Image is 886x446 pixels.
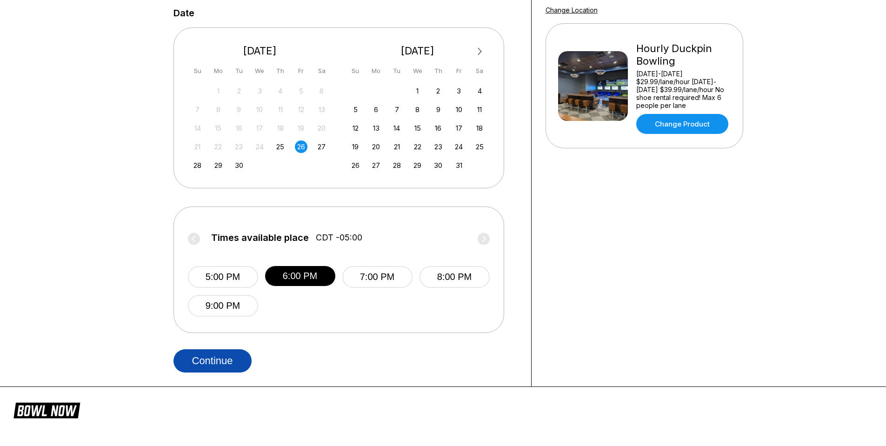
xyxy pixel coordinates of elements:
[391,65,403,77] div: Tu
[212,159,225,172] div: Choose Monday, September 29th, 2025
[432,122,445,134] div: Choose Thursday, October 16th, 2025
[473,65,486,77] div: Sa
[473,140,486,153] div: Choose Saturday, October 25th, 2025
[453,159,465,172] div: Choose Friday, October 31st, 2025
[315,122,328,134] div: Not available Saturday, September 20th, 2025
[432,103,445,116] div: Choose Thursday, October 9th, 2025
[233,65,245,77] div: Tu
[188,266,258,288] button: 5:00 PM
[391,122,403,134] div: Choose Tuesday, October 14th, 2025
[173,8,194,18] label: Date
[432,159,445,172] div: Choose Thursday, October 30th, 2025
[274,140,286,153] div: Choose Thursday, September 25th, 2025
[432,140,445,153] div: Choose Thursday, October 23rd, 2025
[453,103,465,116] div: Choose Friday, October 10th, 2025
[411,122,424,134] div: Choose Wednesday, October 15th, 2025
[315,85,328,97] div: Not available Saturday, September 6th, 2025
[233,103,245,116] div: Not available Tuesday, September 9th, 2025
[411,159,424,172] div: Choose Wednesday, October 29th, 2025
[411,140,424,153] div: Choose Wednesday, October 22nd, 2025
[295,65,307,77] div: Fr
[211,233,309,243] span: Times available place
[411,85,424,97] div: Choose Wednesday, October 1st, 2025
[253,85,266,97] div: Not available Wednesday, September 3rd, 2025
[191,159,204,172] div: Choose Sunday, September 28th, 2025
[274,122,286,134] div: Not available Thursday, September 18th, 2025
[420,266,490,288] button: 8:00 PM
[253,103,266,116] div: Not available Wednesday, September 10th, 2025
[349,140,362,153] div: Choose Sunday, October 19th, 2025
[453,65,465,77] div: Fr
[453,122,465,134] div: Choose Friday, October 17th, 2025
[265,266,335,286] button: 6:00 PM
[636,114,728,134] a: Change Product
[636,70,731,109] div: [DATE]-[DATE] $29.99/lane/hour [DATE]-[DATE] $39.99/lane/hour No shoe rental required! Max 6 peop...
[473,122,486,134] div: Choose Saturday, October 18th, 2025
[191,65,204,77] div: Su
[432,85,445,97] div: Choose Thursday, October 2nd, 2025
[432,65,445,77] div: Th
[473,103,486,116] div: Choose Saturday, October 11th, 2025
[453,140,465,153] div: Choose Friday, October 24th, 2025
[191,140,204,153] div: Not available Sunday, September 21st, 2025
[391,103,403,116] div: Choose Tuesday, October 7th, 2025
[295,140,307,153] div: Choose Friday, September 26th, 2025
[212,140,225,153] div: Not available Monday, September 22nd, 2025
[370,103,382,116] div: Choose Monday, October 6th, 2025
[315,103,328,116] div: Not available Saturday, September 13th, 2025
[295,122,307,134] div: Not available Friday, September 19th, 2025
[370,140,382,153] div: Choose Monday, October 20th, 2025
[191,103,204,116] div: Not available Sunday, September 7th, 2025
[233,159,245,172] div: Choose Tuesday, September 30th, 2025
[473,85,486,97] div: Choose Saturday, October 4th, 2025
[295,103,307,116] div: Not available Friday, September 12th, 2025
[346,45,490,57] div: [DATE]
[342,266,413,288] button: 7:00 PM
[274,65,286,77] div: Th
[315,65,328,77] div: Sa
[453,85,465,97] div: Choose Friday, October 3rd, 2025
[370,122,382,134] div: Choose Monday, October 13th, 2025
[315,140,328,153] div: Choose Saturday, September 27th, 2025
[173,349,252,373] button: Continue
[253,65,266,77] div: We
[212,122,225,134] div: Not available Monday, September 15th, 2025
[233,122,245,134] div: Not available Tuesday, September 16th, 2025
[253,140,266,153] div: Not available Wednesday, September 24th, 2025
[370,65,382,77] div: Mo
[391,159,403,172] div: Choose Tuesday, October 28th, 2025
[253,122,266,134] div: Not available Wednesday, September 17th, 2025
[558,51,628,121] img: Hourly Duckpin Bowling
[370,159,382,172] div: Choose Monday, October 27th, 2025
[546,6,598,14] a: Change Location
[212,85,225,97] div: Not available Monday, September 1st, 2025
[188,45,332,57] div: [DATE]
[274,103,286,116] div: Not available Thursday, September 11th, 2025
[191,122,204,134] div: Not available Sunday, September 14th, 2025
[212,65,225,77] div: Mo
[349,65,362,77] div: Su
[233,140,245,153] div: Not available Tuesday, September 23rd, 2025
[349,122,362,134] div: Choose Sunday, October 12th, 2025
[391,140,403,153] div: Choose Tuesday, October 21st, 2025
[636,42,731,67] div: Hourly Duckpin Bowling
[190,84,330,172] div: month 2025-09
[411,65,424,77] div: We
[233,85,245,97] div: Not available Tuesday, September 2nd, 2025
[348,84,487,172] div: month 2025-10
[473,44,487,59] button: Next Month
[188,295,258,317] button: 9:00 PM
[295,85,307,97] div: Not available Friday, September 5th, 2025
[411,103,424,116] div: Choose Wednesday, October 8th, 2025
[212,103,225,116] div: Not available Monday, September 8th, 2025
[274,85,286,97] div: Not available Thursday, September 4th, 2025
[316,233,362,243] span: CDT -05:00
[349,103,362,116] div: Choose Sunday, October 5th, 2025
[349,159,362,172] div: Choose Sunday, October 26th, 2025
